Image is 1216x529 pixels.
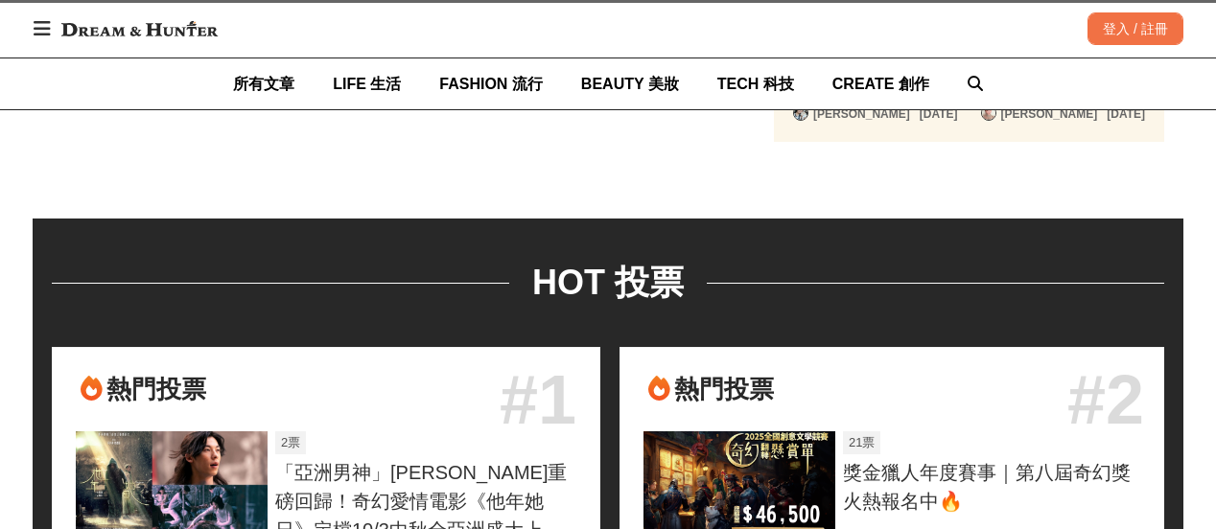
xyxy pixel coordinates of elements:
img: Avatar [982,106,995,120]
a: CREATE 創作 [832,58,929,109]
div: 熱門投票 [674,371,774,408]
a: [PERSON_NAME] [813,105,910,123]
div: 登入 / 註冊 [1087,12,1183,45]
span: LIFE 生活 [333,76,401,92]
div: 21 票 [849,431,875,454]
span: TECH 科技 [717,76,794,92]
a: Avatar [981,105,996,121]
div: [DATE] [920,105,958,123]
div: [DATE] [1107,105,1145,123]
a: LIFE 生活 [333,58,401,109]
a: Avatar [793,105,808,121]
div: 獎金獵人年度賽事｜第八屆奇幻獎火熱報名中🔥 [843,458,1144,516]
a: [PERSON_NAME] [1001,105,1098,123]
a: FASHION 流行 [439,58,543,109]
div: # 2 [1067,348,1144,451]
a: TECH 科技 [717,58,794,109]
img: Dream & Hunter [52,11,227,46]
span: 所有文章 [233,76,294,92]
div: 熱門投票 [106,371,206,408]
a: BEAUTY 美妝 [581,58,679,109]
a: 所有文章 [233,58,294,109]
div: # 1 [500,348,576,451]
div: HOT 投票 [532,257,684,309]
div: 2 票 [281,431,300,454]
span: CREATE 創作 [832,76,929,92]
span: FASHION 流行 [439,76,543,92]
img: Avatar [794,106,807,120]
span: BEAUTY 美妝 [581,76,679,92]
